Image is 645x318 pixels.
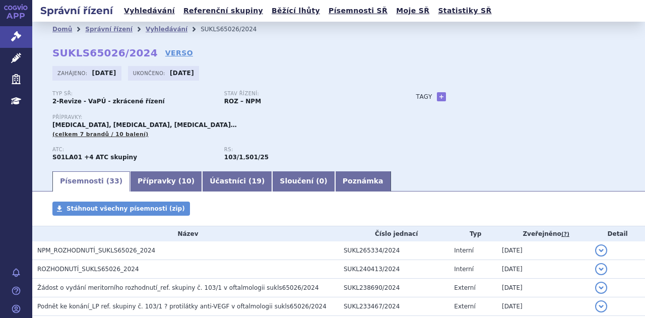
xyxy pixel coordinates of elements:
[590,226,645,241] th: Detail
[437,92,446,101] a: +
[497,260,590,279] td: [DATE]
[202,171,272,192] a: Účastníci (19)
[339,241,449,260] td: SUKL265334/2024
[57,69,89,77] span: Zahájeno:
[52,154,82,161] strong: VERTEPORFIN
[224,147,386,153] p: RS:
[37,247,155,254] span: NPM_ROZHODNUTÍ_SUKLS65026_2024
[52,147,214,153] p: ATC:
[224,91,386,97] p: Stav řízení:
[319,177,325,185] span: 0
[170,70,194,77] strong: [DATE]
[85,26,133,33] a: Správní řízení
[272,171,335,192] a: Sloučení (0)
[224,147,396,162] div: ,
[37,284,319,291] span: Žádost o vydání meritorního rozhodnutí_ref. skupiny č. 103/1 v oftalmologii sukls65026/2024
[181,177,191,185] span: 10
[224,98,261,105] strong: ROZ – NPM
[165,48,193,58] a: VERSO
[269,4,323,18] a: Běžící lhůty
[92,70,116,77] strong: [DATE]
[339,226,449,241] th: Číslo jednací
[595,263,607,275] button: detail
[454,303,475,310] span: Externí
[52,171,130,192] a: Písemnosti (33)
[52,202,190,216] a: Stáhnout všechny písemnosti (zip)
[595,300,607,312] button: detail
[146,26,187,33] a: Vyhledávání
[37,303,327,310] span: Podnět ke konání_LP ref. skupiny č. 103/1 ? protilátky anti-VEGF v oftalmologii sukls65026/2024
[595,244,607,257] button: detail
[416,91,432,103] h3: Tagy
[133,69,167,77] span: Ukončeno:
[595,282,607,294] button: detail
[130,171,202,192] a: Přípravky (10)
[52,47,158,59] strong: SUKLS65026/2024
[109,177,119,185] span: 33
[497,226,590,241] th: Zveřejněno
[497,279,590,297] td: [DATE]
[454,266,474,273] span: Interní
[52,121,237,129] span: [MEDICAL_DATA], [MEDICAL_DATA], [MEDICAL_DATA]…
[121,4,178,18] a: Vyhledávání
[454,247,474,254] span: Interní
[449,226,497,241] th: Typ
[52,26,72,33] a: Domů
[52,98,165,105] strong: 2-Revize - VaPÚ - zkrácené řízení
[84,154,137,161] strong: +4 ATC skupiny
[339,260,449,279] td: SUKL240413/2024
[339,279,449,297] td: SUKL238690/2024
[67,205,185,212] span: Stáhnout všechny písemnosti (zip)
[52,131,149,138] span: (celkem 7 brandů / 10 balení)
[497,297,590,316] td: [DATE]
[32,226,339,241] th: Název
[393,4,432,18] a: Moje SŘ
[497,241,590,260] td: [DATE]
[52,91,214,97] p: Typ SŘ:
[561,231,569,238] abbr: (?)
[224,154,243,161] strong: látky k terapii věkem podmíněné makulární degenerace, lok.
[251,177,261,185] span: 19
[335,171,391,192] a: Poznámka
[435,4,494,18] a: Statistiky SŘ
[326,4,391,18] a: Písemnosti SŘ
[37,266,139,273] span: ROZHODNUTÍ_SUKLS65026_2024
[32,4,121,18] h2: Správní řízení
[454,284,475,291] span: Externí
[180,4,266,18] a: Referenční skupiny
[245,154,269,161] strong: aflibercept
[52,114,396,120] p: Přípravky:
[339,297,449,316] td: SUKL233467/2024
[201,22,270,37] li: SUKLS65026/2024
